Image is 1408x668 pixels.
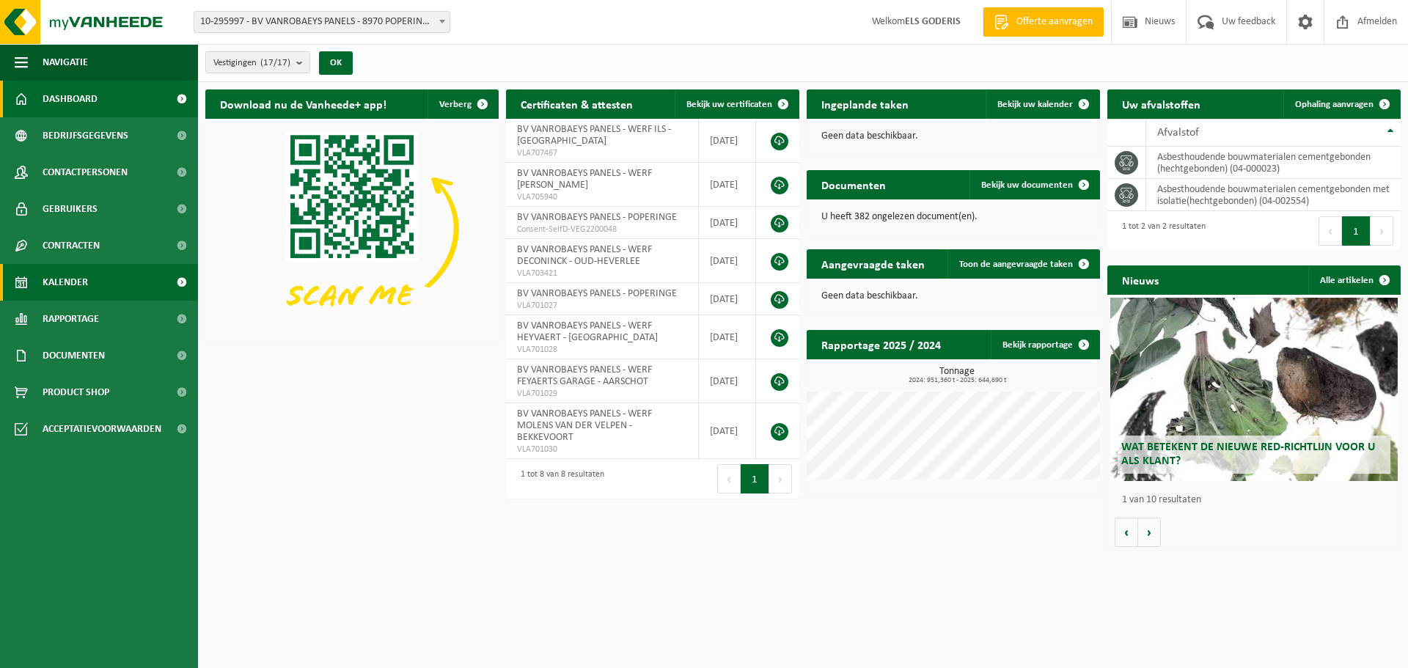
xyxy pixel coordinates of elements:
a: Offerte aanvragen [983,7,1104,37]
button: Verberg [428,89,497,119]
button: Previous [717,464,741,493]
button: Next [769,464,792,493]
button: Vorige [1115,518,1138,547]
td: [DATE] [699,163,756,207]
span: Contactpersonen [43,154,128,191]
div: 1 tot 2 van 2 resultaten [1115,215,1206,247]
span: Kalender [43,264,88,301]
h3: Tonnage [814,367,1100,384]
td: asbesthoudende bouwmaterialen cementgebonden (hechtgebonden) (04-000023) [1146,147,1401,179]
span: Vestigingen [213,52,290,74]
h2: Uw afvalstoffen [1107,89,1215,118]
img: Download de VHEPlus App [205,119,499,339]
span: Ophaling aanvragen [1295,100,1374,109]
span: BV VANROBAEYS PANELS - WERF FEYAERTS GARAGE - AARSCHOT [517,364,652,387]
td: [DATE] [699,119,756,163]
span: Toon de aangevraagde taken [959,260,1073,269]
td: asbesthoudende bouwmaterialen cementgebonden met isolatie(hechtgebonden) (04-002554) [1146,179,1401,211]
span: Rapportage [43,301,99,337]
span: 10-295997 - BV VANROBAEYS PANELS - 8970 POPERINGE, BENELUXLAAN 12 [194,12,450,32]
span: Contracten [43,227,100,264]
span: BV VANROBAEYS PANELS - WERF HEYVAERT - [GEOGRAPHIC_DATA] [517,320,658,343]
span: 10-295997 - BV VANROBAEYS PANELS - 8970 POPERINGE, BENELUXLAAN 12 [194,11,450,33]
button: Next [1371,216,1393,246]
a: Bekijk uw certificaten [675,89,798,119]
span: Product Shop [43,374,109,411]
h2: Rapportage 2025 / 2024 [807,330,956,359]
a: Bekijk uw kalender [986,89,1099,119]
span: Navigatie [43,44,88,81]
count: (17/17) [260,58,290,67]
span: Gebruikers [43,191,98,227]
span: VLA701030 [517,444,687,455]
span: Documenten [43,337,105,374]
td: [DATE] [699,283,756,315]
a: Bekijk uw documenten [969,170,1099,199]
span: VLA701029 [517,388,687,400]
span: BV VANROBAEYS PANELS - WERF ILS - [GEOGRAPHIC_DATA] [517,124,671,147]
span: BV VANROBAEYS PANELS - WERF DECONINCK - OUD-HEVERLEE [517,244,652,267]
span: BV VANROBAEYS PANELS - POPERINGE [517,288,677,299]
span: Bekijk uw certificaten [686,100,772,109]
a: Bekijk rapportage [991,330,1099,359]
span: BV VANROBAEYS PANELS - POPERINGE [517,212,677,223]
span: Verberg [439,100,472,109]
span: Offerte aanvragen [1013,15,1096,29]
td: [DATE] [699,403,756,459]
div: 1 tot 8 van 8 resultaten [513,463,604,495]
h2: Certificaten & attesten [506,89,648,118]
p: Geen data beschikbaar. [821,291,1085,301]
button: Vestigingen(17/17) [205,51,310,73]
span: Bekijk uw documenten [981,180,1073,190]
button: Volgende [1138,518,1161,547]
span: VLA707467 [517,147,687,159]
span: Wat betekent de nieuwe RED-richtlijn voor u als klant? [1121,441,1375,467]
span: 2024: 951,360 t - 2025: 644,690 t [814,377,1100,384]
button: OK [319,51,353,75]
button: 1 [741,464,769,493]
span: Acceptatievoorwaarden [43,411,161,447]
p: Geen data beschikbaar. [821,131,1085,142]
span: BV VANROBAEYS PANELS - WERF [PERSON_NAME] [517,168,652,191]
td: [DATE] [699,315,756,359]
a: Alle artikelen [1308,265,1399,295]
span: Bedrijfsgegevens [43,117,128,154]
span: Bekijk uw kalender [997,100,1073,109]
p: 1 van 10 resultaten [1122,495,1393,505]
h2: Documenten [807,170,901,199]
span: Afvalstof [1157,127,1199,139]
td: [DATE] [699,239,756,283]
h2: Aangevraagde taken [807,249,939,278]
span: VLA705940 [517,191,687,203]
a: Wat betekent de nieuwe RED-richtlijn voor u als klant? [1110,298,1398,481]
a: Ophaling aanvragen [1283,89,1399,119]
span: VLA701027 [517,300,687,312]
span: VLA701028 [517,344,687,356]
td: [DATE] [699,359,756,403]
span: Dashboard [43,81,98,117]
h2: Download nu de Vanheede+ app! [205,89,401,118]
a: Toon de aangevraagde taken [947,249,1099,279]
strong: ELS GODERIS [905,16,961,27]
td: [DATE] [699,207,756,239]
button: 1 [1342,216,1371,246]
span: VLA703421 [517,268,687,279]
p: U heeft 382 ongelezen document(en). [821,212,1085,222]
span: BV VANROBAEYS PANELS - WERF MOLENS VAN DER VELPEN - BEKKEVOORT [517,408,652,443]
span: Consent-SelfD-VEG2200048 [517,224,687,235]
h2: Nieuws [1107,265,1173,294]
button: Previous [1319,216,1342,246]
h2: Ingeplande taken [807,89,923,118]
